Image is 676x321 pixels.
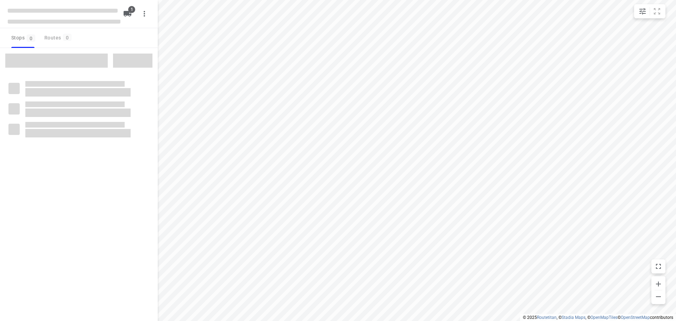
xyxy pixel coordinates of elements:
[537,315,557,320] a: Routetitan
[523,315,673,320] li: © 2025 , © , © © contributors
[636,4,650,18] button: Map settings
[634,4,665,18] div: small contained button group
[621,315,650,320] a: OpenStreetMap
[562,315,586,320] a: Stadia Maps
[590,315,618,320] a: OpenMapTiles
